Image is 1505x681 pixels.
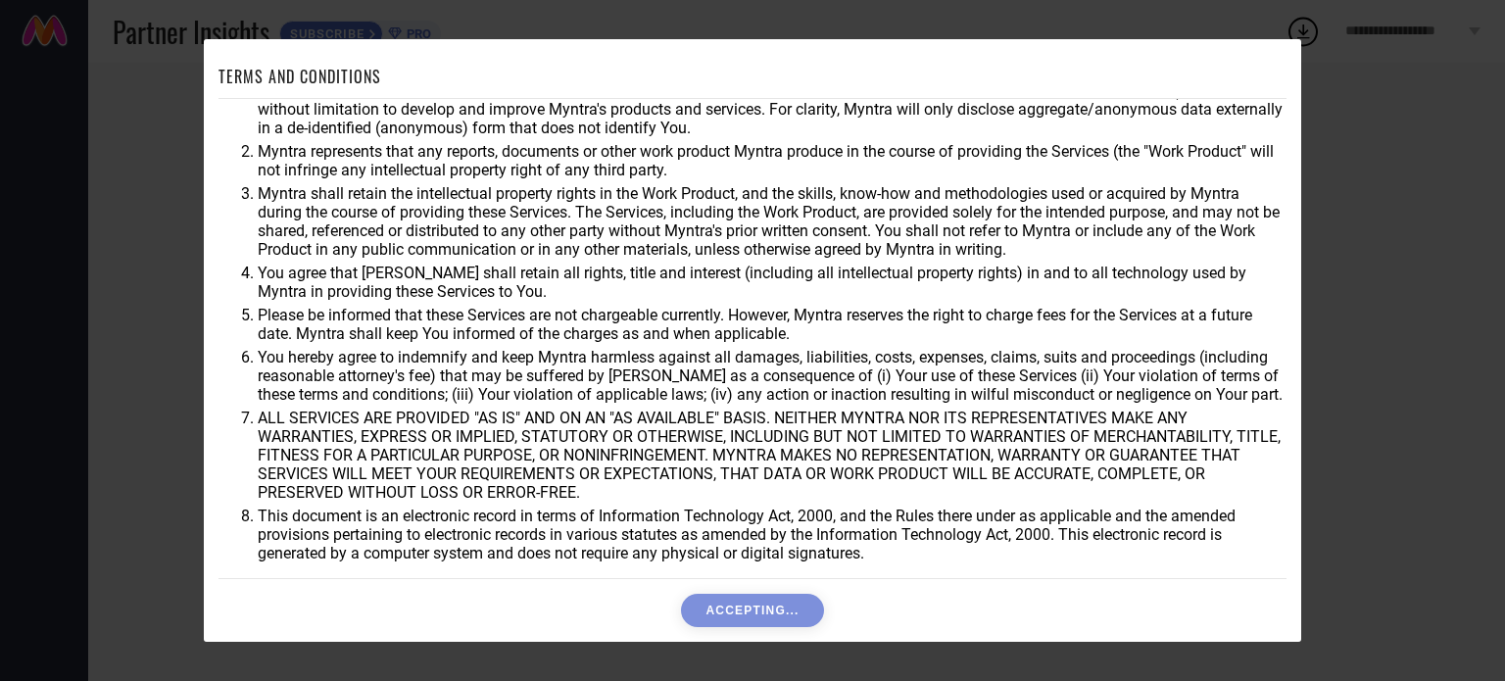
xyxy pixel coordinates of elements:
[258,264,1287,301] li: You agree that [PERSON_NAME] shall retain all rights, title and interest (including all intellect...
[258,306,1287,343] li: Please be informed that these Services are not chargeable currently. However, Myntra reserves the...
[258,507,1287,562] li: This document is an electronic record in terms of Information Technology Act, 2000, and the Rules...
[258,184,1287,259] li: Myntra shall retain the intellectual property rights in the Work Product, and the skills, know-ho...
[258,348,1287,404] li: You hereby agree to indemnify and keep Myntra harmless against all damages, liabilities, costs, e...
[258,409,1287,502] li: ALL SERVICES ARE PROVIDED "AS IS" AND ON AN "AS AVAILABLE" BASIS. NEITHER MYNTRA NOR ITS REPRESEN...
[258,142,1287,179] li: Myntra represents that any reports, documents or other work product Myntra produce in the course ...
[218,65,381,88] h1: TERMS AND CONDITIONS
[258,81,1287,137] li: You agree that Myntra may use aggregate and anonymized data for any business purpose during or af...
